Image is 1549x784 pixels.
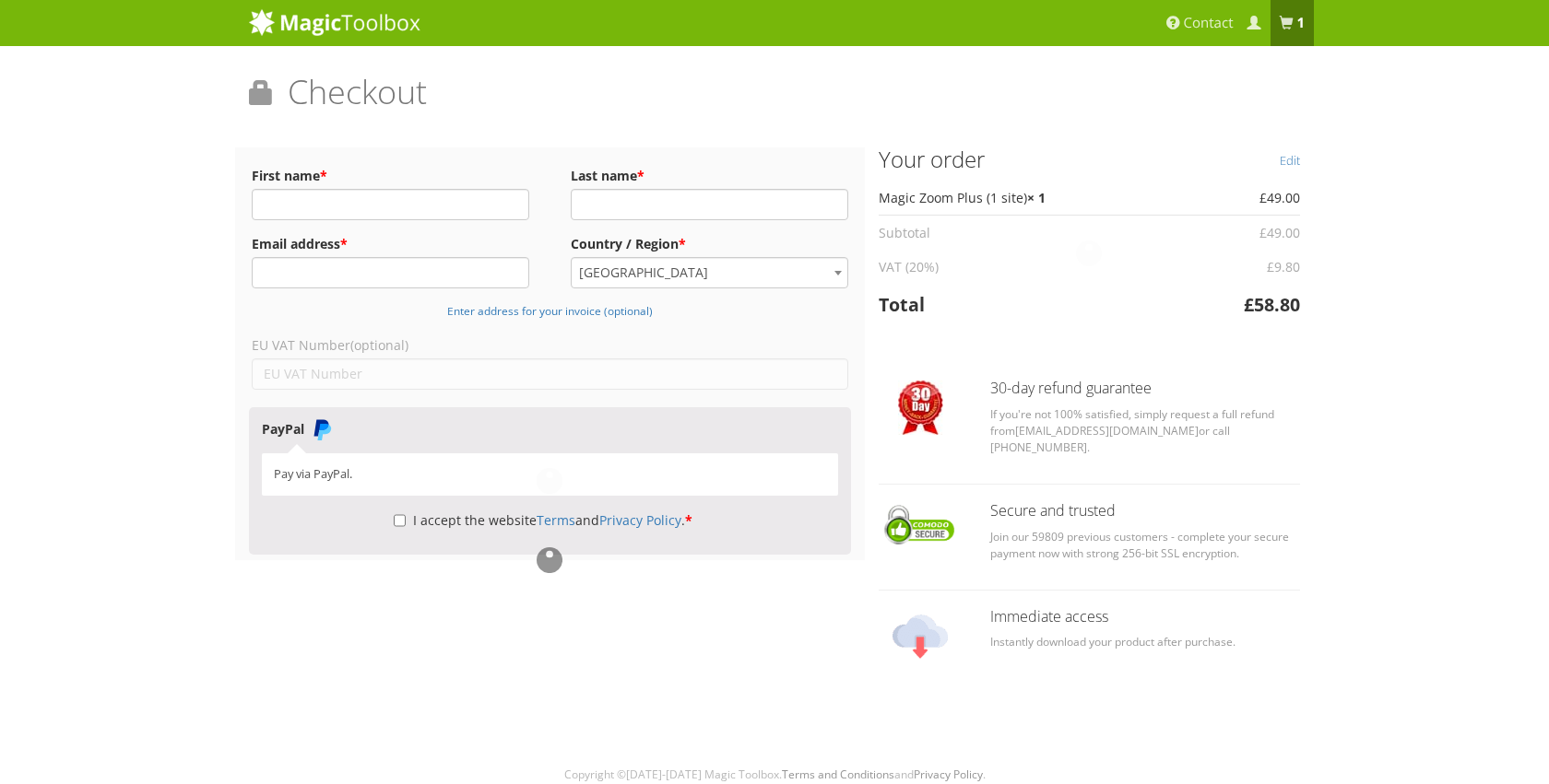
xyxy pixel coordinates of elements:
span: (optional) [350,336,408,354]
p: Instantly download your product after purchase. [990,634,1300,650]
label: Last name [571,163,848,189]
h3: 30-day refund guarantee [990,380,1300,397]
label: Email address [252,231,529,257]
abbr: required [320,167,327,184]
p: If you're not 100% satisfied, simply request a full refund from or call [PHONE_NUMBER]. [990,406,1300,456]
a: Edit [1280,147,1300,173]
h3: Immediate access [990,609,1300,626]
img: Checkout [893,609,948,664]
b: 1 [1296,14,1305,32]
span: Australia [572,258,847,287]
img: Checkout [898,380,943,435]
small: Enter address for your invoice (optional) [447,303,653,318]
a: Terms and Conditions [782,766,894,782]
a: Privacy Policy [914,766,983,782]
abbr: required [637,167,644,184]
label: First name [252,163,529,189]
label: EU VAT Number [252,333,848,358]
img: Checkout [879,503,964,547]
img: MagicToolbox.com - Image tools for your website [249,8,420,36]
input: EU VAT Number [252,358,848,390]
a: Enter address for your invoice (optional) [447,301,653,319]
abbr: required [679,235,686,252]
span: Contact [1184,14,1234,32]
p: Join our 59809 previous customers - complete your secure payment now with strong 256-bit SSL encr... [990,529,1300,562]
abbr: required [340,235,348,252]
h3: Your order [879,147,1301,171]
a: [EMAIL_ADDRESS][DOMAIN_NAME] [1015,423,1199,439]
h3: Secure and trusted [990,503,1300,520]
h1: Checkout [249,74,1300,124]
label: Country / Region [571,231,848,257]
span: Country / Region [571,257,848,288]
